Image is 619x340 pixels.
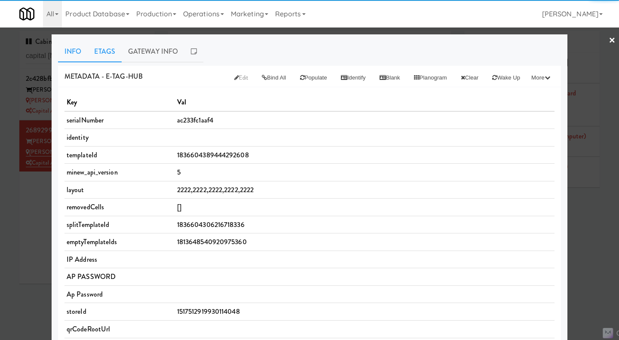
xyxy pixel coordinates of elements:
button: Planogram [407,70,454,86]
td: templateId [64,146,175,164]
button: Wake up [485,70,527,86]
a: Info [58,41,88,62]
td: IP Address [64,251,175,268]
td: minew_api_version [64,164,175,181]
span: Edit [234,74,248,82]
span: 1836604389444292608 [177,150,249,160]
span: 1813648540920975360 [177,237,247,247]
button: Blank [373,70,407,86]
td: AP PASSWORD [64,268,175,286]
td: removedCells [64,199,175,216]
td: storeId [64,303,175,321]
td: serialNumber [64,111,175,129]
span: ac233fc1aaf4 [177,115,213,125]
span: [] [177,202,181,212]
span: 5 [177,167,181,177]
button: More [527,71,555,84]
span: 1836604306216718336 [177,220,245,230]
td: emptyTemplateIds [64,233,175,251]
img: Micromart [19,6,34,21]
button: Clear [454,70,486,86]
td: splitTemplateId [64,216,175,233]
a: Etags [88,41,122,62]
span: 2222,2222,2222,2222,2222 [177,185,254,195]
button: Identify [334,70,373,86]
th: Key [64,94,175,111]
td: identity [64,129,175,147]
a: × [609,28,616,54]
td: Ap Password [64,285,175,303]
th: Val [175,94,555,111]
button: Populate [293,70,334,86]
td: layout [64,181,175,199]
a: Gateway Info [122,41,184,62]
span: METADATA - e-tag-hub [64,71,143,81]
span: 1517512919930114048 [177,306,240,316]
td: qrCodeRootUrl [64,320,175,338]
button: Bind All [255,70,293,86]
